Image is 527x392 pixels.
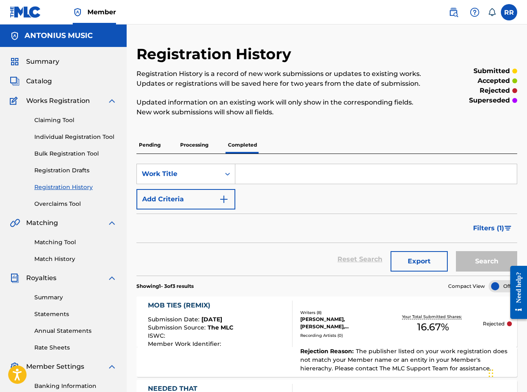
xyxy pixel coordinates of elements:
div: Writers ( 8 ) [300,310,383,316]
span: 16.67 % [417,320,449,334]
img: search [449,7,458,17]
div: Slepen [489,361,494,385]
a: CatalogCatalog [10,76,52,86]
span: Royalties [26,273,56,283]
form: Search Form [136,164,517,276]
a: Public Search [445,4,462,20]
a: Summary [34,293,117,302]
img: Works Registration [10,96,20,106]
span: Submission Source : [148,324,208,331]
p: Rejected [483,320,505,327]
button: Filters (1) [468,218,517,238]
p: superseded [469,96,510,105]
h2: Registration History [136,45,295,63]
span: Summary [26,57,59,67]
a: Rate Sheets [34,343,117,352]
span: Member Settings [26,362,84,372]
div: MOB TIES (REMIX) [148,301,233,310]
span: ISWC : [148,332,167,339]
p: Your Total Submitted Shares: [402,314,464,320]
a: SummarySummary [10,57,59,67]
img: Summary [10,57,20,67]
img: expand [107,96,117,106]
a: Individual Registration Tool [34,133,117,141]
a: Annual Statements [34,327,117,335]
p: Showing 1 - 3 of 3 results [136,283,194,290]
div: [PERSON_NAME], [PERSON_NAME], [PERSON_NAME], [PERSON_NAME], [PERSON_NAME], [PERSON_NAME] [PERSON_... [300,316,383,330]
div: Chatwidget [486,353,527,392]
p: Processing [178,136,211,154]
h5: ANTONIUS MUSIC [25,31,93,40]
div: Recording Artists ( 0 ) [300,332,383,339]
span: Rejection Reason : [300,347,356,355]
span: Filters ( 1 ) [473,223,504,233]
button: Add Criteria [136,189,235,209]
p: Pending [136,136,163,154]
div: Help [467,4,483,20]
span: Matching [26,218,58,228]
p: submitted [473,66,510,76]
img: 9d2ae6d4665cec9f34b9.svg [219,194,229,204]
p: Updated information on an existing work will only show in the corresponding fields. New work subm... [136,98,430,117]
p: rejected [480,86,510,96]
span: Member Work Identifier : [148,340,223,347]
img: MLC Logo [10,6,41,18]
span: Catalog [26,76,52,86]
div: Notifications [488,8,496,16]
a: Match History [34,255,117,263]
span: Member [87,7,116,17]
iframe: Chat Widget [486,353,527,392]
img: Royalties [10,273,20,283]
img: expand [107,362,117,372]
img: Top Rightsholder [73,7,83,17]
img: expand [107,273,117,283]
iframe: Resource Center [504,258,527,327]
a: Statements [34,310,117,318]
span: Submission Date : [148,316,201,323]
a: MOB TIES (REMIX)Submission Date:[DATE]Submission Source:The MLCISWC:Member Work Identifier:Writer... [136,296,517,377]
p: accepted [478,76,510,86]
span: Compact View [448,283,485,290]
img: filter [505,226,511,231]
img: Accounts [10,31,20,41]
a: Claiming Tool [34,116,117,125]
div: Work Title [142,169,215,179]
a: Registration History [34,183,117,192]
img: help [470,7,480,17]
button: Export [391,251,448,272]
p: Completed [226,136,259,154]
img: Matching [10,218,20,228]
span: The MLC [208,324,233,331]
img: Catalog [10,76,20,86]
a: Matching Tool [34,238,117,247]
span: Works Registration [26,96,90,106]
span: The publisher listed on your work registration does not match your Member name or an entity in yo... [300,347,507,372]
a: Bulk Registration Tool [34,149,117,158]
a: Overclaims Tool [34,200,117,208]
img: Member Settings [10,362,20,372]
span: [DATE] [201,316,222,323]
p: Registration History is a record of new work submissions or updates to existing works. Updates or... [136,69,430,89]
a: Registration Drafts [34,166,117,175]
div: User Menu [501,4,517,20]
a: Banking Information [34,382,117,390]
img: expand [107,218,117,228]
